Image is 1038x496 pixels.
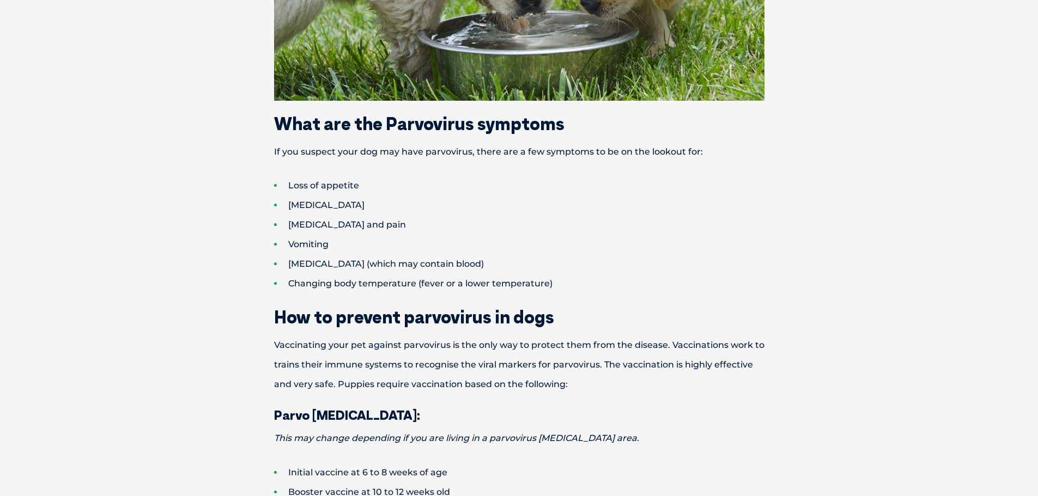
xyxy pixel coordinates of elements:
[274,235,803,254] li: Vomiting
[274,463,803,482] li: Initial vaccine at 6 to 8 weeks of age
[236,408,803,421] h3: Parvo [MEDICAL_DATA]:
[274,254,803,274] li: [MEDICAL_DATA] (which may contain blood)
[274,274,803,293] li: Changing body temperature (fever or a lower temperature)
[274,433,639,443] em: This may change depending if you are living in a parvovirus [MEDICAL_DATA] area.
[236,308,803,326] h2: How to prevent parvovirus in dogs
[236,142,803,162] p: If you suspect your dog may have parvovirus, there are a few symptoms to be on the lookout for:
[274,215,803,235] li: [MEDICAL_DATA] and pain
[236,115,803,132] h2: What are the Parvovirus symptoms
[274,176,803,195] li: Loss of appetite
[236,335,803,394] p: Vaccinating your pet against parvovirus is the only way to protect them from the disease. Vaccina...
[274,195,803,215] li: [MEDICAL_DATA]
